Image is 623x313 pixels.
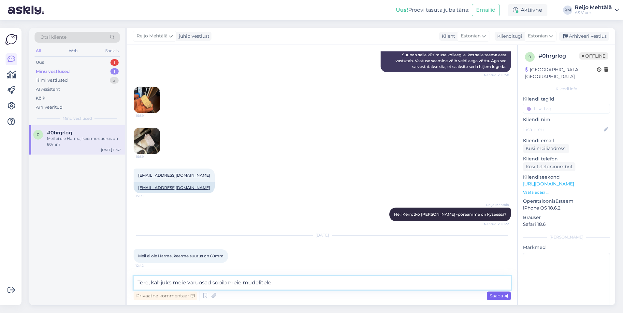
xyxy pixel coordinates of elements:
div: 2 [110,77,119,84]
p: Kliendi tag'id [523,96,610,102]
div: [DATE] [134,232,511,238]
div: Suunan selle küsimuse kolleegile, kes selle teema eest vastutab. Vastuse saamine võib veidi aega ... [381,49,511,72]
span: Nähtud ✓ 15:58 [484,73,509,77]
textarea: Tere, kahjuks meie varuosad sobib meie mudelitele. [134,276,511,290]
span: Otsi kliente [40,34,66,41]
div: [GEOGRAPHIC_DATA], [GEOGRAPHIC_DATA] [525,66,597,80]
span: Hei! Kerrotko [PERSON_NAME] -poreamme on kyseessä? [394,212,506,217]
div: Privaatne kommentaar [134,292,197,300]
div: AS Vipex [575,10,612,15]
div: # 0hrgrlog [539,52,579,60]
span: 0 [529,54,531,59]
img: Askly Logo [5,33,18,46]
div: RM [563,6,572,15]
p: Operatsioonisüsteem [523,198,610,205]
b: Uus! [396,7,408,13]
a: [EMAIL_ADDRESS][DOMAIN_NAME] [138,185,210,190]
p: Kliendi email [523,137,610,144]
span: 15:59 [136,113,160,118]
span: Saada [489,293,508,299]
div: [PERSON_NAME] [523,234,610,240]
div: Kõik [36,95,45,102]
span: 12:42 [136,263,160,268]
div: Reijo Mehtälä [575,5,612,10]
p: iPhone OS 18.6.2 [523,205,610,211]
span: Minu vestlused [63,116,92,121]
div: 1 [110,68,119,75]
span: Meil ei ole Harma, keerme suurus on 60mm [138,253,224,258]
span: #0hrgrlog [47,130,72,136]
span: 15:59 [136,194,160,198]
div: Uus [36,59,44,66]
div: Küsi telefoninumbrit [523,162,575,171]
p: Klienditeekond [523,174,610,181]
input: Lisa nimi [523,126,602,133]
div: juhib vestlust [176,33,210,40]
div: Minu vestlused [36,68,70,75]
p: Brauser [523,214,610,221]
div: Arhiveeri vestlus [559,32,609,41]
span: 15:59 [136,154,160,159]
div: Klienditugi [495,33,522,40]
button: Emailid [472,4,500,16]
span: 0 [37,132,39,137]
img: Attachment [134,128,160,154]
div: Web [67,47,79,55]
div: Meil ei ole Harma, keerme suurus on 60mm [47,136,121,147]
div: Küsi meiliaadressi [523,144,569,153]
a: [EMAIL_ADDRESS][DOMAIN_NAME] [138,173,210,178]
input: Lisa tag [523,104,610,114]
a: [URL][DOMAIN_NAME] [523,181,574,187]
div: AI Assistent [36,86,60,93]
div: Kliendi info [523,86,610,92]
p: Safari 18.6 [523,221,610,228]
span: Reijo Mehtälä [137,33,167,40]
p: Vaata edasi ... [523,189,610,195]
div: All [35,47,42,55]
div: Tiimi vestlused [36,77,68,84]
div: Socials [104,47,120,55]
p: Märkmed [523,244,610,251]
div: Aktiivne [508,4,547,16]
a: Reijo MehtäläAS Vipex [575,5,619,15]
p: Kliendi telefon [523,156,610,162]
div: Arhiveeritud [36,104,63,111]
img: Attachment [134,87,160,113]
div: Proovi tasuta juba täna: [396,6,469,14]
span: Reijo Mehtälä [485,202,509,207]
div: 1 [110,59,119,66]
p: Kliendi nimi [523,116,610,123]
span: Estonian [461,33,481,40]
span: Offline [579,52,608,60]
span: Estonian [528,33,548,40]
div: [DATE] 12:42 [101,147,121,152]
span: Nähtud ✓ 16:22 [484,222,509,226]
div: Klient [439,33,455,40]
